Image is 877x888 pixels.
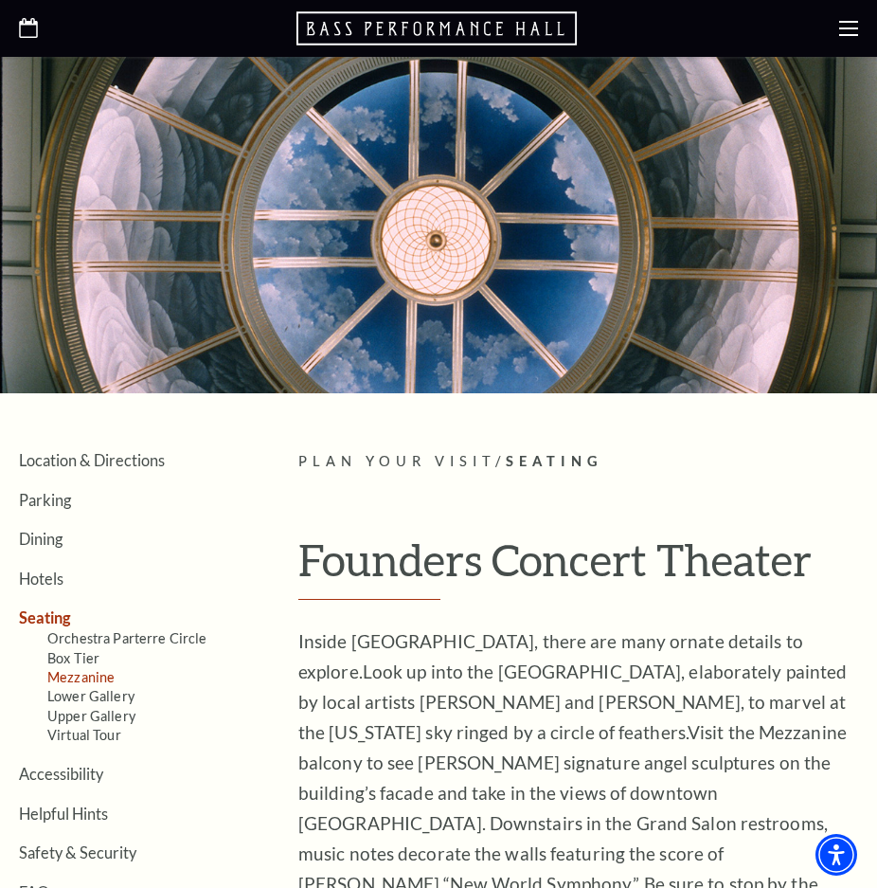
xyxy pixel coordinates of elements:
[298,450,858,474] p: /
[19,805,108,823] a: Helpful Hints
[298,661,847,743] span: Look up into the [GEOGRAPHIC_DATA], elaborately painted by local artists [PERSON_NAME] and [PERSO...
[47,650,99,666] a: Box Tier
[19,608,71,626] a: Seating
[47,727,121,743] a: Virtual Tour
[506,453,603,469] span: Seating
[47,708,135,724] a: Upper Gallery
[19,530,63,548] a: Dining
[298,453,495,469] span: Plan Your Visit
[19,843,136,861] a: Safety & Security
[815,834,857,876] div: Accessibility Menu
[19,491,71,509] a: Parking
[298,535,858,600] h1: Founders Concert Theater
[47,630,207,646] a: Orchestra Parterre Circle
[19,451,165,469] a: Location & Directions
[47,669,115,685] a: Mezzanine
[19,570,63,588] a: Hotels
[19,765,103,783] a: Accessibility
[47,688,134,704] a: Lower Gallery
